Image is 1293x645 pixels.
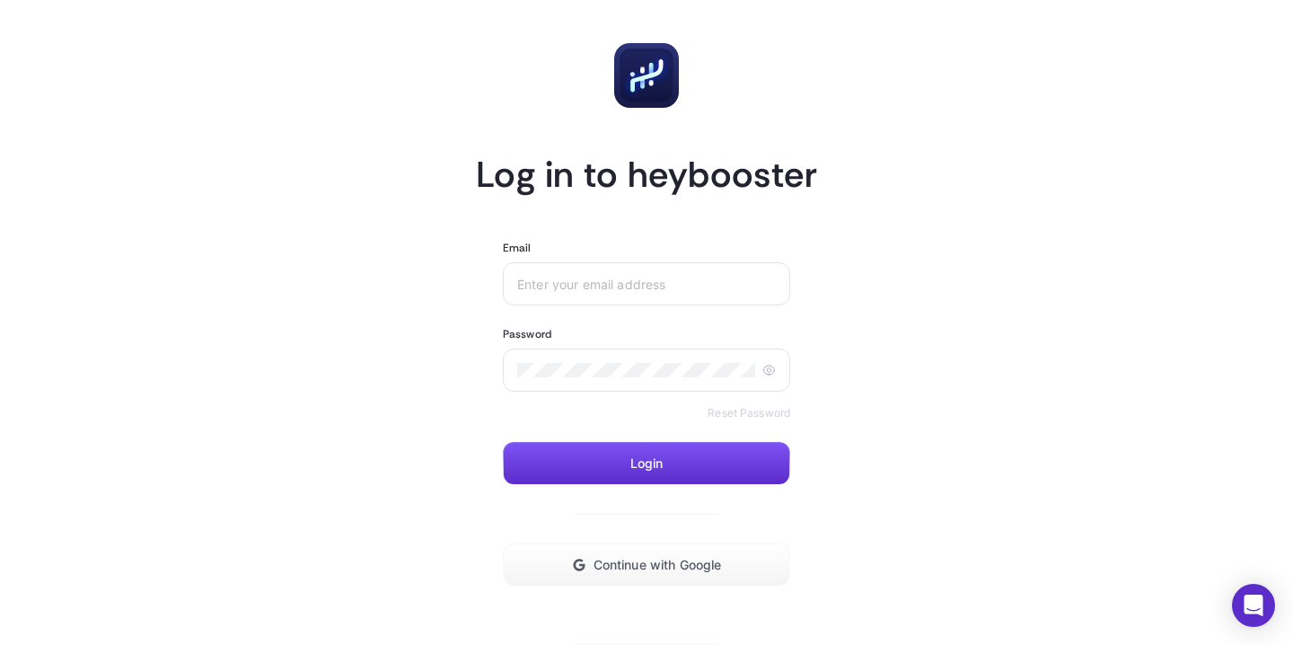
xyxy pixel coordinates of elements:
[503,327,551,341] label: Password
[1232,584,1275,627] div: Open Intercom Messenger
[594,558,722,572] span: Continue with Google
[503,543,790,587] button: Continue with Google
[503,241,532,255] label: Email
[503,442,790,485] button: Login
[476,151,817,198] h1: Log in to heybooster
[517,277,776,291] input: Enter your email address
[630,456,664,471] span: Login
[708,406,790,420] a: Reset Password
